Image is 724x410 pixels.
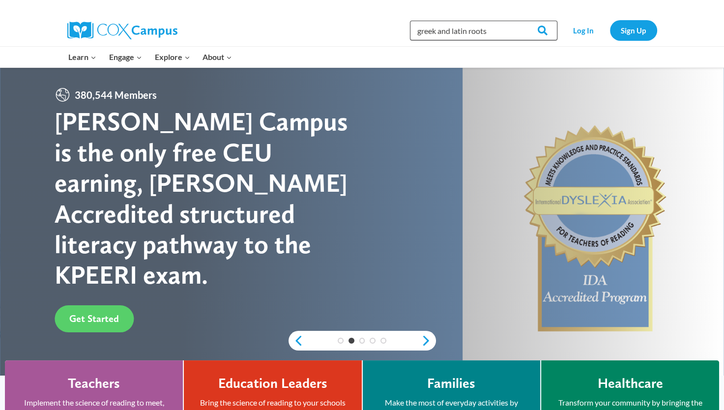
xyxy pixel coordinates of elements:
[348,338,354,344] a: 2
[370,338,376,344] a: 4
[67,22,177,39] img: Cox Campus
[380,338,386,344] a: 5
[55,106,362,290] div: [PERSON_NAME] Campus is the only free CEU earning, [PERSON_NAME] Accredited structured literacy p...
[410,21,557,40] input: Search Cox Campus
[338,338,344,344] a: 1
[421,335,436,347] a: next
[289,331,436,351] div: content slider buttons
[62,47,103,67] button: Child menu of Learn
[196,47,238,67] button: Child menu of About
[55,305,134,332] a: Get Started
[103,47,148,67] button: Child menu of Engage
[610,20,657,40] a: Sign Up
[71,87,161,103] span: 380,544 Members
[597,375,663,392] h4: Healthcare
[218,375,327,392] h4: Education Leaders
[562,20,657,40] nav: Secondary Navigation
[289,335,303,347] a: previous
[62,47,238,67] nav: Primary Navigation
[69,313,119,324] span: Get Started
[68,375,120,392] h4: Teachers
[359,338,365,344] a: 3
[427,375,475,392] h4: Families
[148,47,197,67] button: Child menu of Explore
[562,20,605,40] a: Log In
